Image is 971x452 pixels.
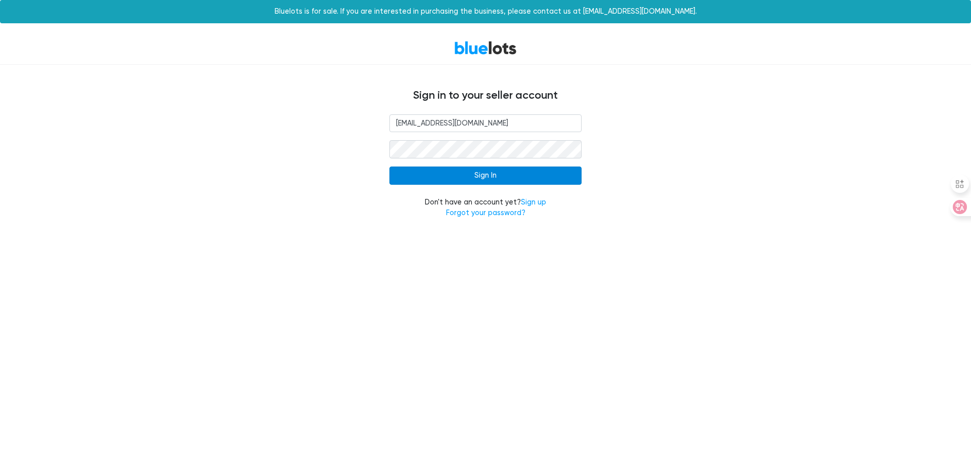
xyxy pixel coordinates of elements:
input: Sign In [389,167,582,185]
div: Don't have an account yet? [389,197,582,219]
a: Forgot your password? [446,209,525,217]
h4: Sign in to your seller account [182,89,789,102]
input: Email [389,114,582,133]
a: BlueLots [454,40,517,55]
a: Sign up [521,198,546,207]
